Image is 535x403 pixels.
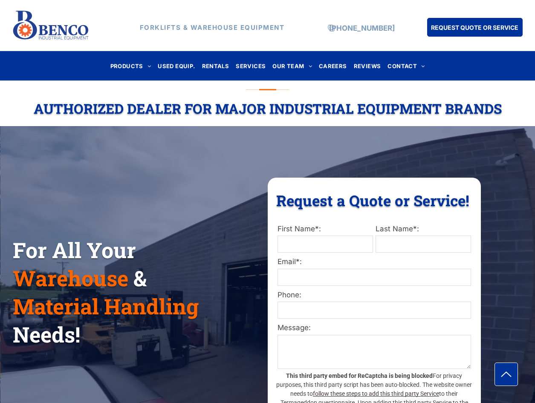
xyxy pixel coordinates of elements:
a: [PHONE_NUMBER] [329,24,395,32]
a: USED EQUIP. [154,60,198,72]
label: Last Name*: [376,224,471,235]
span: Request a Quote or Service! [276,190,469,210]
label: Phone: [278,290,471,301]
a: follow these steps to add this third party Service [313,390,439,397]
span: REQUEST QUOTE OR SERVICE [431,20,518,35]
label: Message: [278,322,471,334]
a: CONTACT [384,60,428,72]
a: REVIEWS [350,60,385,72]
span: For All Your [13,236,136,264]
strong: FORKLIFTS & WAREHOUSE EQUIPMENT [140,23,285,32]
a: RENTALS [199,60,233,72]
strong: This third party embed for ReCaptcha is being blocked [286,372,433,379]
span: Warehouse [13,264,128,292]
a: OUR TEAM [269,60,315,72]
a: CAREERS [315,60,350,72]
label: First Name*: [278,224,373,235]
span: Authorized Dealer For Major Industrial Equipment Brands [34,99,502,118]
a: REQUEST QUOTE OR SERVICE [427,18,523,37]
a: PRODUCTS [107,60,155,72]
span: Material Handling [13,292,199,320]
a: SERVICES [232,60,269,72]
span: Needs! [13,320,80,348]
span: & [133,264,147,292]
label: Email*: [278,256,471,268]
